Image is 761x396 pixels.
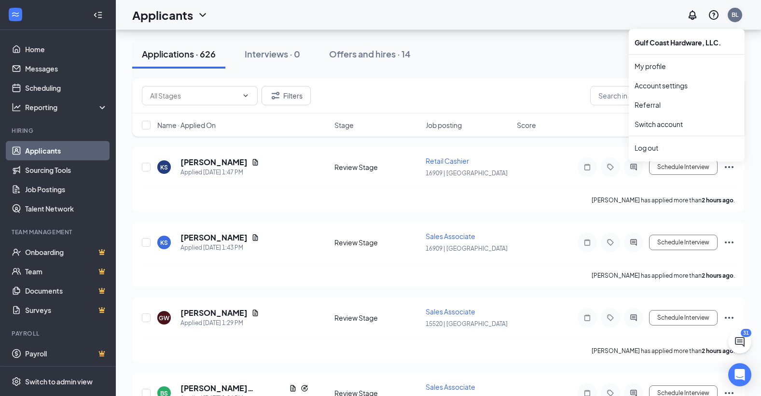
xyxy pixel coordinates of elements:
input: Search in applications [590,86,735,105]
svg: Document [289,384,297,392]
svg: ChevronDown [242,92,249,99]
div: Reporting [25,102,108,112]
h5: [PERSON_NAME] [180,308,248,318]
svg: Document [251,234,259,241]
svg: Collapse [93,10,103,20]
a: Scheduling [25,78,108,98]
svg: Document [251,158,259,166]
svg: Tag [605,314,616,322]
svg: Filter [270,90,281,101]
h5: [PERSON_NAME] [180,157,248,168]
span: Sales Associate [426,307,475,316]
svg: Ellipses [723,161,735,173]
svg: ActiveChat [628,239,639,246]
svg: Tag [605,163,616,171]
svg: WorkstreamLogo [11,10,20,19]
div: Review Stage [334,238,420,247]
button: Schedule Interview [649,159,718,175]
div: KS [160,239,168,247]
svg: ChatActive [734,336,746,348]
svg: Analysis [12,102,21,112]
span: 16909 | [GEOGRAPHIC_DATA] [426,245,508,252]
div: Switch to admin view [25,377,93,386]
div: Gulf Coast Hardware, LLC. [629,33,745,52]
b: 2 hours ago [702,197,733,204]
svg: Notifications [687,9,698,21]
svg: Ellipses [723,312,735,324]
svg: ActiveChat [628,314,639,322]
a: SurveysCrown [25,300,108,320]
h5: [PERSON_NAME] [PERSON_NAME] [180,383,285,394]
span: Job posting [426,120,462,130]
button: ChatActive [728,330,751,354]
svg: ChevronDown [197,9,208,21]
div: Review Stage [334,162,420,172]
svg: Ellipses [723,237,735,248]
h5: [PERSON_NAME] [180,232,248,243]
div: Applications · 626 [142,48,216,60]
a: Talent Network [25,199,108,218]
span: Retail Cashier [426,156,469,165]
div: Applied [DATE] 1:43 PM [180,243,259,253]
a: My profile [635,61,739,71]
b: 2 hours ago [702,347,733,354]
a: OnboardingCrown [25,242,108,262]
svg: Document [251,309,259,317]
svg: Reapply [301,384,308,392]
span: Sales Associate [426,382,475,391]
div: Open Intercom Messenger [728,363,751,386]
div: Hiring [12,127,106,135]
svg: Note [581,314,593,322]
div: GW [159,314,169,322]
a: Switch account [635,120,683,128]
div: Review Stage [334,313,420,323]
div: Applied [DATE] 1:47 PM [180,168,259,177]
div: Payroll [12,329,106,338]
svg: Tag [605,239,616,246]
div: Log out [635,143,739,153]
a: Account settings [635,81,739,90]
div: 31 [741,329,751,337]
div: BL [732,11,738,19]
a: Applicants [25,141,108,160]
button: Schedule Interview [649,235,718,250]
button: Filter Filters [262,86,311,105]
div: Team Management [12,228,106,236]
input: All Stages [150,90,238,101]
b: 2 hours ago [702,272,733,279]
h1: Applicants [132,7,193,23]
span: 16909 | [GEOGRAPHIC_DATA] [426,170,508,177]
span: Sales Associate [426,232,475,240]
a: PayrollCrown [25,344,108,363]
span: 15520 | [GEOGRAPHIC_DATA] [426,320,508,327]
div: Interviews · 0 [245,48,300,60]
span: Stage [334,120,354,130]
svg: Settings [12,377,21,386]
a: Messages [25,59,108,78]
p: [PERSON_NAME] has applied more than . [592,196,735,204]
svg: Note [581,163,593,171]
span: Name · Applied On [157,120,216,130]
span: Score [517,120,536,130]
a: Job Postings [25,180,108,199]
p: [PERSON_NAME] has applied more than . [592,347,735,355]
a: TeamCrown [25,262,108,281]
svg: Note [581,239,593,246]
div: KS [160,163,168,171]
a: DocumentsCrown [25,281,108,300]
svg: ActiveChat [628,163,639,171]
a: Sourcing Tools [25,160,108,180]
p: [PERSON_NAME] has applied more than . [592,271,735,280]
svg: QuestionInfo [708,9,719,21]
a: Referral [635,100,739,110]
div: Offers and hires · 14 [329,48,411,60]
div: Applied [DATE] 1:29 PM [180,318,259,328]
button: Schedule Interview [649,310,718,325]
a: Home [25,40,108,59]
